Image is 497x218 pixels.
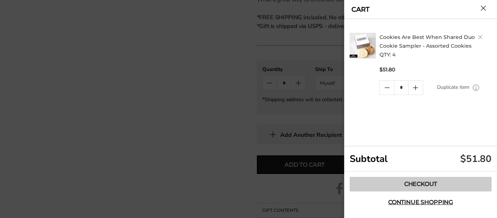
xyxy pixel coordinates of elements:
[409,81,423,95] a: Quantity plus button
[350,177,492,191] a: Checkout
[379,33,494,59] h2: QTY: 4
[437,83,469,91] a: Duplicate item
[379,34,475,49] a: Cookies Are Best When Shared Duo Cookie Sampler - Assorted Cookies
[379,66,395,73] span: $51.80
[481,5,486,11] button: Close cart
[351,6,370,13] a: CART
[394,81,408,95] input: Quantity Input
[350,195,492,210] button: Continue shopping
[478,35,482,39] a: Delete product
[344,146,497,171] div: Subtotal
[350,33,376,59] img: C. Krueger's. image
[460,152,492,165] div: $51.80
[388,199,453,205] span: Continue shopping
[380,81,394,95] a: Quantity minus button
